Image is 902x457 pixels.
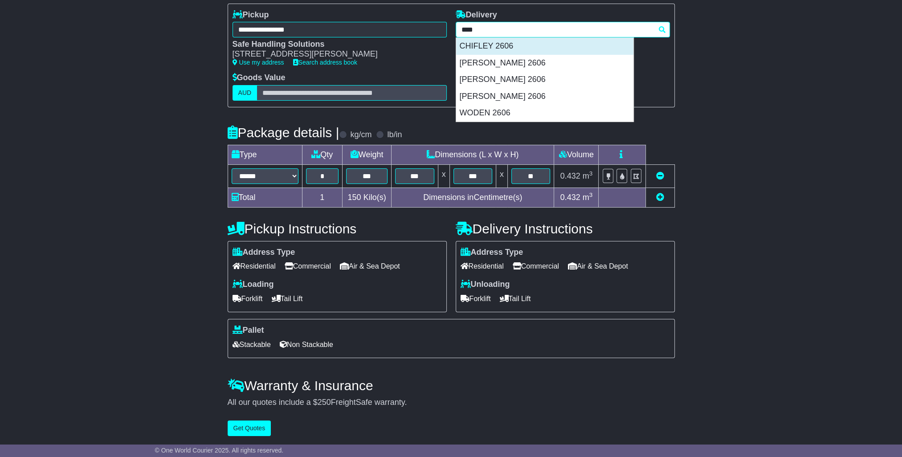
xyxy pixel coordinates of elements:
div: [PERSON_NAME] 2606 [456,55,633,72]
td: Dimensions (L x W x H) [392,145,554,164]
a: Remove this item [656,171,664,180]
td: Type [228,145,302,164]
span: Commercial [285,259,331,273]
label: Address Type [233,248,295,257]
button: Get Quotes [228,420,271,436]
h4: Pickup Instructions [228,221,447,236]
h4: Delivery Instructions [456,221,675,236]
div: Safe Handling Solutions [233,40,438,49]
span: Tail Lift [500,292,531,306]
a: Use my address [233,59,284,66]
span: m [583,171,593,180]
span: 0.432 [560,171,580,180]
span: 0.432 [560,193,580,202]
span: © One World Courier 2025. All rights reserved. [155,447,284,454]
a: Add new item [656,193,664,202]
typeahead: Please provide city [456,22,670,37]
label: Unloading [461,280,510,290]
div: All our quotes include a $ FreightSafe warranty. [228,398,675,408]
span: Stackable [233,338,271,351]
span: Commercial [513,259,559,273]
div: [PERSON_NAME] 2606 [456,88,633,105]
h4: Package details | [228,125,339,140]
td: Dimensions in Centimetre(s) [392,188,554,207]
label: Pickup [233,10,269,20]
a: Search address book [293,59,357,66]
td: 1 [302,188,343,207]
span: Non Stackable [280,338,333,351]
span: 150 [348,193,361,202]
label: Address Type [461,248,523,257]
label: kg/cm [350,130,371,140]
span: Tail Lift [272,292,303,306]
td: Kilo(s) [343,188,392,207]
label: lb/in [387,130,402,140]
label: AUD [233,85,257,101]
span: Residential [233,259,276,273]
sup: 3 [589,192,593,198]
div: [STREET_ADDRESS][PERSON_NAME] [233,49,438,59]
div: CHIFLEY 2606 [456,38,633,55]
td: Qty [302,145,343,164]
label: Loading [233,280,274,290]
td: x [438,164,449,188]
td: Weight [343,145,392,164]
span: m [583,193,593,202]
h4: Warranty & Insurance [228,378,675,393]
div: WODEN 2606 [456,105,633,122]
td: Volume [554,145,599,164]
td: Total [228,188,302,207]
label: Pallet [233,326,264,335]
span: Air & Sea Depot [340,259,400,273]
span: Residential [461,259,504,273]
span: Forklift [233,292,263,306]
label: Delivery [456,10,497,20]
label: Goods Value [233,73,286,83]
div: [PERSON_NAME] 2606 [456,71,633,88]
span: 250 [318,398,331,407]
sup: 3 [589,170,593,177]
td: x [496,164,507,188]
span: Air & Sea Depot [568,259,628,273]
span: Forklift [461,292,491,306]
